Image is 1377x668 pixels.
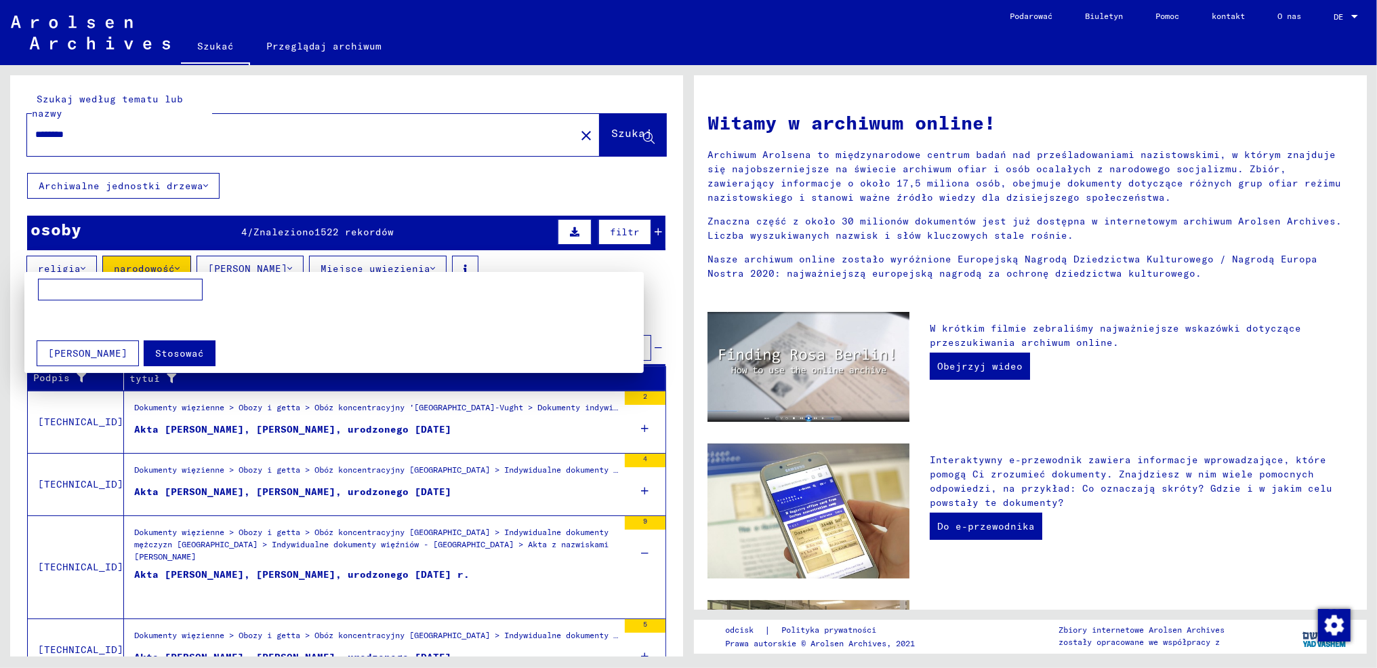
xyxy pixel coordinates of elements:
[144,340,215,366] button: Stosować
[155,347,204,359] font: Stosować
[1318,609,1351,642] img: Zmiana zgody
[1317,608,1350,641] div: Zmiana zgody
[37,340,139,366] button: [PERSON_NAME]
[48,347,127,359] font: [PERSON_NAME]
